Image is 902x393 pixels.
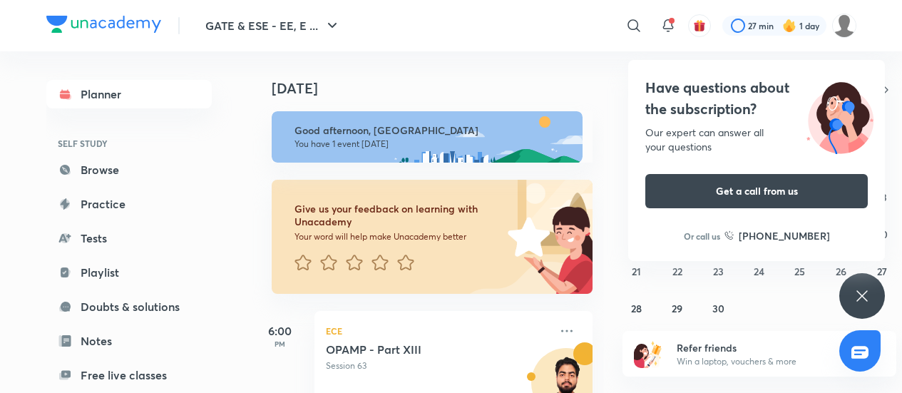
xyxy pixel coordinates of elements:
[459,180,593,294] img: feedback_image
[672,302,682,315] abbr: September 29, 2025
[684,230,720,243] p: Or call us
[294,124,570,137] h6: Good afternoon, [GEOGRAPHIC_DATA]
[645,77,868,120] h4: Have questions about the subscription?
[326,322,550,340] p: ECE
[677,340,852,355] h6: Refer friends
[707,260,729,282] button: September 23, 2025
[46,131,212,155] h6: SELF STUDY
[724,228,830,243] a: [PHONE_NUMBER]
[294,138,570,150] p: You have 1 event [DATE]
[46,16,161,36] a: Company Logo
[645,126,868,154] div: Our expert can answer all your questions
[832,14,856,38] img: Swateekha S.R
[631,302,642,315] abbr: September 28, 2025
[625,297,647,320] button: September 28, 2025
[634,340,662,368] img: referral
[829,260,852,282] button: September 26, 2025
[666,297,689,320] button: September 29, 2025
[252,340,309,348] p: PM
[789,260,811,282] button: September 25, 2025
[688,14,711,37] button: avatar
[46,16,161,33] img: Company Logo
[625,223,647,245] button: September 14, 2025
[46,80,212,108] a: Planner
[46,224,212,252] a: Tests
[713,265,724,278] abbr: September 23, 2025
[782,19,796,33] img: streak
[252,322,309,340] h5: 6:00
[46,258,212,287] a: Playlist
[754,265,764,278] abbr: September 24, 2025
[795,77,885,154] img: ttu_illustration_new.svg
[326,359,550,372] p: Session 63
[294,203,503,228] h6: Give us your feedback on learning with Unacademy
[645,174,868,208] button: Get a call from us
[625,185,647,208] button: September 7, 2025
[666,260,689,282] button: September 22, 2025
[46,190,212,218] a: Practice
[625,260,647,282] button: September 21, 2025
[672,265,682,278] abbr: September 22, 2025
[46,155,212,184] a: Browse
[197,11,349,40] button: GATE & ESE - EE, E ...
[272,111,583,163] img: afternoon
[836,265,846,278] abbr: September 26, 2025
[747,260,770,282] button: September 24, 2025
[877,265,887,278] abbr: September 27, 2025
[693,19,706,32] img: avatar
[677,355,852,368] p: Win a laptop, vouchers & more
[707,297,729,320] button: September 30, 2025
[632,265,641,278] abbr: September 21, 2025
[326,342,503,357] h5: OPAMP - Part XIII
[739,228,830,243] h6: [PHONE_NUMBER]
[871,260,893,282] button: September 27, 2025
[46,327,212,355] a: Notes
[712,302,724,315] abbr: September 30, 2025
[794,265,805,278] abbr: September 25, 2025
[294,231,503,243] p: Your word will help make Unacademy better
[272,80,607,97] h4: [DATE]
[46,292,212,321] a: Doubts & solutions
[46,361,212,389] a: Free live classes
